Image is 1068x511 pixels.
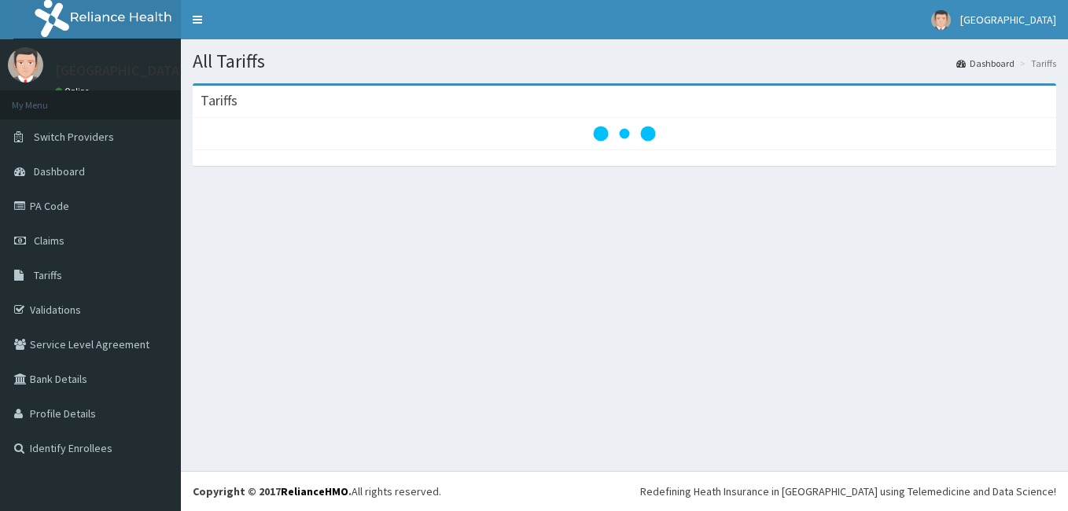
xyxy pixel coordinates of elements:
[8,47,43,83] img: User Image
[34,164,85,178] span: Dashboard
[34,268,62,282] span: Tariffs
[201,94,238,108] h3: Tariffs
[1016,57,1056,70] li: Tariffs
[193,484,352,498] strong: Copyright © 2017 .
[593,102,656,165] svg: audio-loading
[55,86,93,97] a: Online
[281,484,348,498] a: RelianceHMO
[640,483,1056,499] div: Redefining Heath Insurance in [GEOGRAPHIC_DATA] using Telemedicine and Data Science!
[956,57,1015,70] a: Dashboard
[193,51,1056,72] h1: All Tariffs
[931,10,951,30] img: User Image
[34,233,64,248] span: Claims
[181,471,1068,511] footer: All rights reserved.
[34,130,114,144] span: Switch Providers
[960,13,1056,27] span: [GEOGRAPHIC_DATA]
[55,64,185,78] p: [GEOGRAPHIC_DATA]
